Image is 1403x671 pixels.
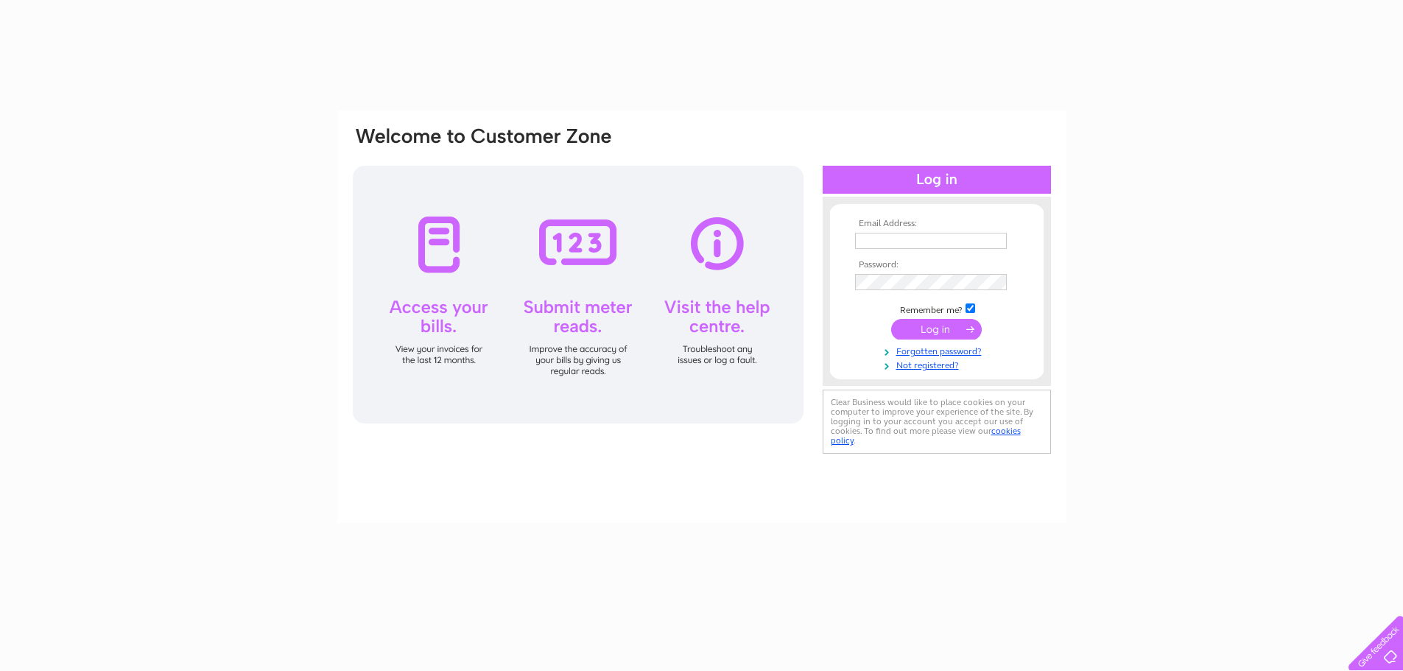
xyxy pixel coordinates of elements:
th: Password: [851,260,1022,270]
td: Remember me? [851,301,1022,316]
a: Not registered? [855,357,1022,371]
a: cookies policy [831,426,1021,446]
input: Submit [891,319,982,340]
div: Clear Business would like to place cookies on your computer to improve your experience of the sit... [823,390,1051,454]
a: Forgotten password? [855,343,1022,357]
th: Email Address: [851,219,1022,229]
